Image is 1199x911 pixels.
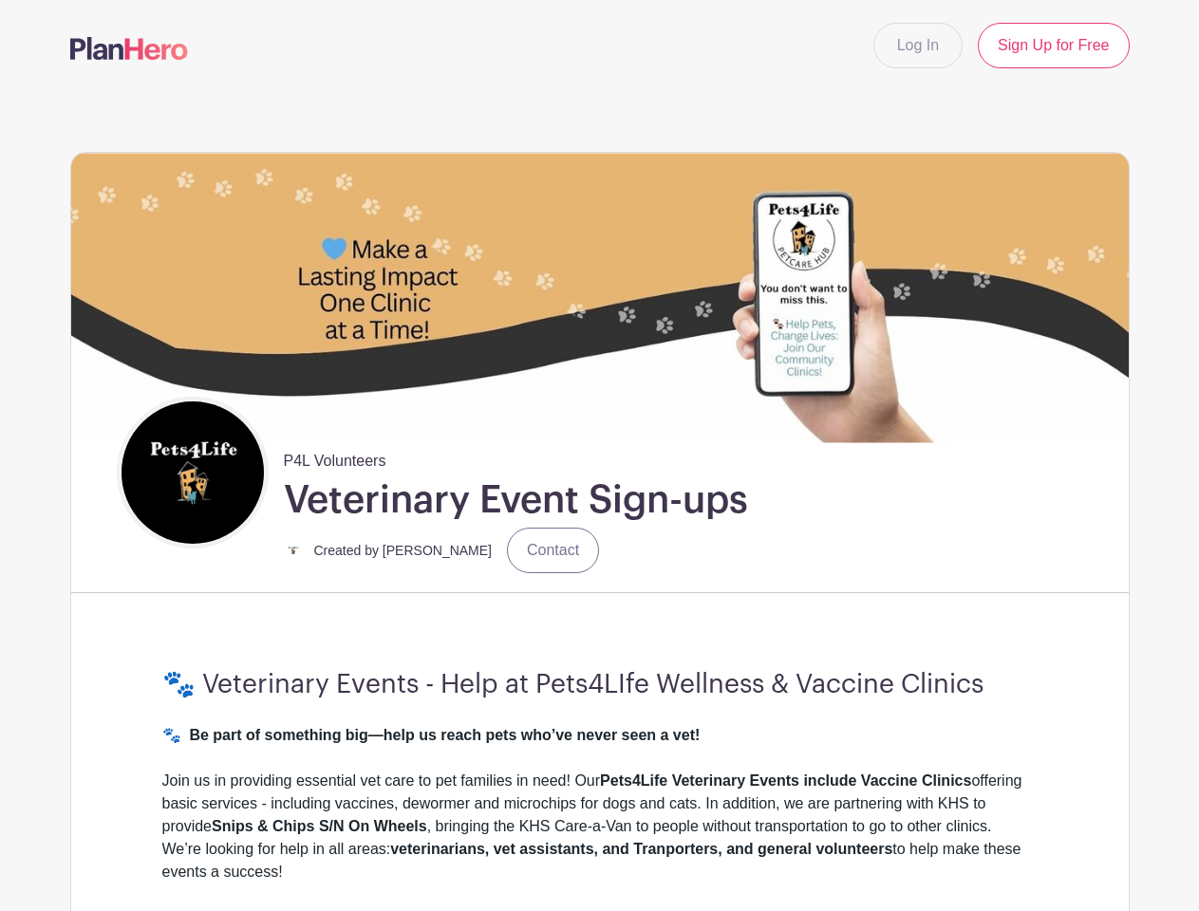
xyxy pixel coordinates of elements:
div: Join us in providing essential vet care to pet families in need! Our offering basic services - in... [162,770,1038,906]
a: Sign Up for Free [978,23,1129,68]
img: square%20black%20logo%20FB%20profile.jpg [122,401,264,544]
strong: Snips & Chips S/N On Wheels [212,818,427,834]
a: Contact [507,528,599,573]
span: P4L Volunteers [284,442,386,473]
small: Created by [PERSON_NAME] [314,543,493,558]
img: small%20square%20logo.jpg [284,541,303,560]
img: 40210%20Zip%20(5).jpg [71,153,1129,442]
strong: 🐾 Be part of something big—help us reach pets who’ve never seen a vet! [162,727,701,743]
strong: veterinarians, vet assistants, and Tranporters, and general volunteers [390,841,892,857]
a: Log In [873,23,963,68]
img: logo-507f7623f17ff9eddc593b1ce0a138ce2505c220e1c5a4e2b4648c50719b7d32.svg [70,37,188,60]
h3: 🐾 Veterinary Events - Help at Pets4LIfe Wellness & Vaccine Clinics [162,669,1038,701]
strong: Pets4Life Veterinary Events include Vaccine Clinics [600,772,971,789]
h1: Veterinary Event Sign-ups [284,476,748,524]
